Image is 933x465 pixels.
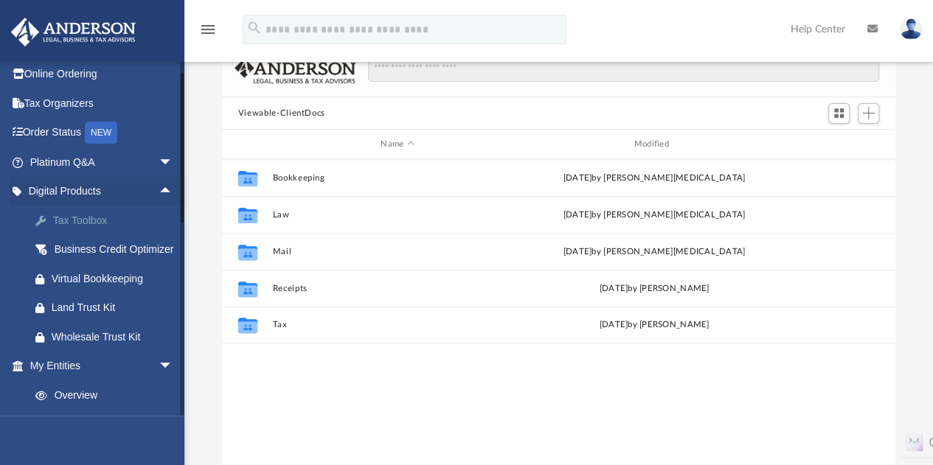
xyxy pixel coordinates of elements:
[159,352,188,382] span: arrow_drop_down
[222,159,895,465] div: grid
[529,138,780,151] div: Modified
[272,321,522,330] button: Tax
[229,138,266,151] div: id
[21,264,195,293] a: Virtual Bookkeeping
[21,206,195,235] a: Tax Toolbox
[52,328,177,346] div: Wholesale Trust Kit
[858,103,880,124] button: Add
[368,55,879,83] input: Search files and folders
[52,298,177,317] div: Land Trust Kit
[900,18,922,40] img: User Pic
[272,284,522,293] button: Receipts
[199,21,217,38] i: menu
[529,318,779,332] div: [DATE] by [PERSON_NAME]
[246,20,263,36] i: search
[828,103,850,124] button: Switch to Grid View
[159,147,188,178] span: arrow_drop_down
[272,247,522,256] button: Mail
[21,235,195,265] a: Business Credit Optimizer
[21,410,195,439] a: CTA Hub
[785,138,889,151] div: id
[272,173,522,183] button: Bookkeeping
[529,172,779,185] div: [DATE] by [PERSON_NAME][MEDICAL_DATA]
[238,107,325,120] button: Viewable-ClientDocs
[21,293,195,323] a: Land Trust Kit
[52,240,177,259] div: Business Credit Optimizer
[10,88,195,118] a: Tax Organizers
[529,245,779,259] div: [DATE] by [PERSON_NAME][MEDICAL_DATA]
[21,322,195,352] a: Wholesale Trust Kit
[10,60,195,89] a: Online Ordering
[7,18,140,46] img: Anderson Advisors Platinum Portal
[159,177,188,207] span: arrow_drop_up
[271,138,522,151] div: Name
[10,147,195,177] a: Platinum Q&Aarrow_drop_down
[199,28,217,38] a: menu
[10,177,195,206] a: Digital Productsarrow_drop_up
[52,270,177,288] div: Virtual Bookkeeping
[529,209,779,222] div: [DATE] by [PERSON_NAME][MEDICAL_DATA]
[10,352,195,381] a: My Entitiesarrow_drop_down
[85,122,117,144] div: NEW
[21,380,195,410] a: Overview
[10,118,195,148] a: Order StatusNEW
[52,211,177,230] div: Tax Toolbox
[272,210,522,220] button: Law
[529,282,779,296] div: [DATE] by [PERSON_NAME]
